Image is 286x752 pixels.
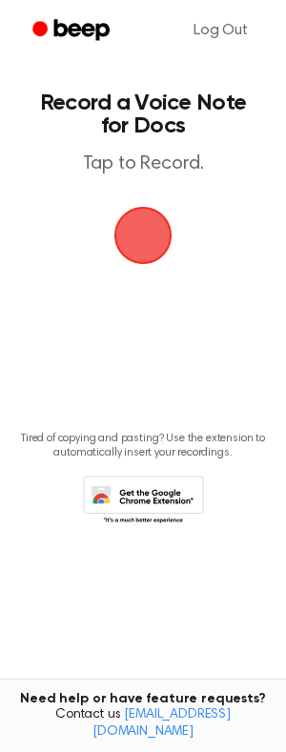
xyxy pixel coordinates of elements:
[15,432,271,460] p: Tired of copying and pasting? Use the extension to automatically insert your recordings.
[34,152,252,176] p: Tap to Record.
[114,207,172,264] img: Beep Logo
[19,12,127,50] a: Beep
[174,8,267,53] a: Log Out
[34,91,252,137] h1: Record a Voice Note for Docs
[11,707,275,741] span: Contact us
[92,708,231,739] a: [EMAIL_ADDRESS][DOMAIN_NAME]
